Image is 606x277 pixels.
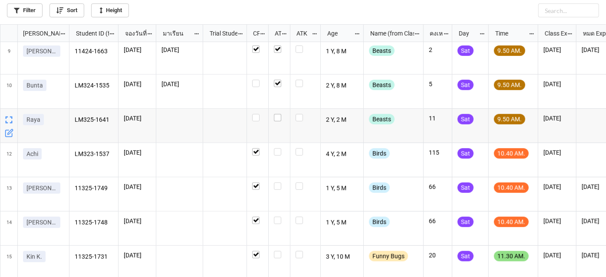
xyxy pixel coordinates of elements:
p: 4 Y, 2 M [326,148,359,160]
div: Sat [458,217,474,227]
div: Beasts [369,114,395,124]
p: 11424-1663 [75,46,113,58]
div: Sat [458,251,474,261]
p: 66 [429,217,447,225]
p: Bunta [26,81,43,90]
div: Name (from Class) [365,29,414,38]
span: 10 [7,75,12,108]
span: 14 [7,212,12,245]
p: 115 [429,148,447,157]
p: 3 Y, 10 M [326,251,359,263]
p: [DATE] [543,217,571,225]
div: จองวันที่ [120,29,147,38]
p: [DATE] [161,80,198,88]
div: Sat [458,182,474,193]
p: [DATE] [543,182,571,191]
p: 66 [429,182,447,191]
p: 1 Y, 5 M [326,182,359,195]
p: [DATE] [543,46,571,54]
div: Time [490,29,529,38]
p: LM325-1641 [75,114,113,126]
p: 2 [429,46,447,54]
div: Day [454,29,480,38]
p: Achi [26,150,38,158]
p: [DATE] [543,148,571,157]
div: 10.40 AM. [494,182,529,193]
div: มาเรียน [158,29,194,38]
div: Sat [458,46,474,56]
div: Birds [369,148,390,159]
p: [DATE] [543,114,571,123]
div: Beasts [369,80,395,90]
div: Sat [458,80,474,90]
p: [DATE] [124,80,151,88]
div: Class Expiration [540,29,567,38]
p: [PERSON_NAME] [26,184,57,192]
div: 9.50 AM. [494,114,525,124]
p: [DATE] [124,46,151,54]
p: [DATE] [543,251,571,260]
p: [DATE] [124,217,151,225]
div: Beasts [369,46,395,56]
div: Age [322,29,354,38]
div: ATK [291,29,311,38]
p: [PERSON_NAME] [26,47,57,55]
a: Filter [7,3,43,17]
p: 11325-1748 [75,217,113,229]
div: Trial Student [204,29,237,38]
p: Kin K. [26,252,42,261]
p: 1 Y, 8 M [326,46,359,58]
p: 11325-1731 [75,251,113,263]
div: 10.40 AM. [494,148,529,159]
div: 9.50 AM. [494,46,525,56]
p: 2 Y, 8 M [326,80,359,92]
div: ATT [270,29,282,38]
a: Height [91,3,129,17]
div: 9.50 AM. [494,80,525,90]
a: Sort [49,3,84,17]
p: 11325-1749 [75,182,113,195]
p: 1 Y, 5 M [326,217,359,229]
p: 2 Y, 2 M [326,114,359,126]
div: Student ID (from [PERSON_NAME] Name) [71,29,109,38]
div: Birds [369,182,390,193]
span: 12 [7,143,12,177]
div: คงเหลือ (from Nick Name) [425,29,443,38]
p: [DATE] [124,114,151,123]
p: [PERSON_NAME] [26,218,57,227]
p: [DATE] [161,46,198,54]
div: CF [248,29,260,38]
p: [DATE] [124,148,151,157]
p: Raya [26,115,40,124]
p: 20 [429,251,447,260]
div: Funny Bugs [369,251,408,261]
div: Birds [369,217,390,227]
div: [PERSON_NAME] Name [18,29,60,38]
p: [DATE] [543,80,571,88]
div: Sat [458,148,474,159]
div: 11.30 AM. [494,251,529,261]
p: [DATE] [124,182,151,191]
span: 13 [7,177,12,211]
p: 11 [429,114,447,123]
p: [DATE] [124,251,151,260]
p: LM323-1537 [75,148,113,160]
div: 10.40 AM. [494,217,529,227]
div: Sat [458,114,474,124]
p: LM324-1535 [75,80,113,92]
input: Search... [538,3,599,17]
div: grid [0,25,69,42]
p: 5 [429,80,447,88]
span: 9 [8,40,10,74]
